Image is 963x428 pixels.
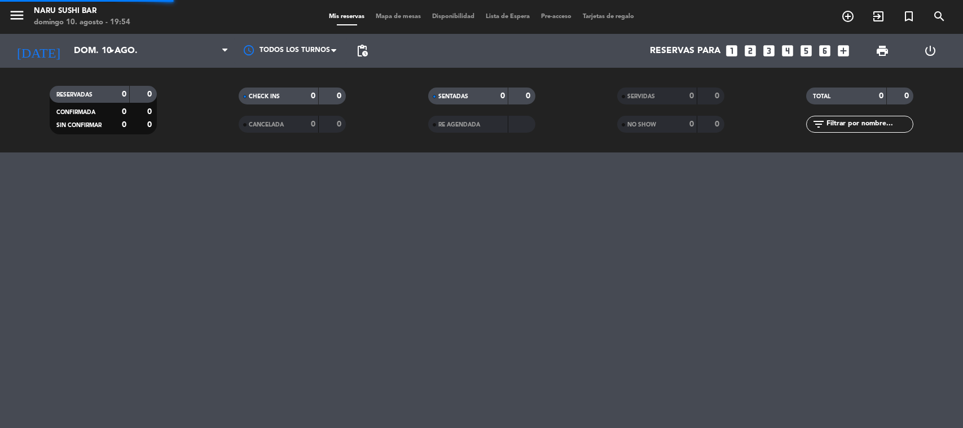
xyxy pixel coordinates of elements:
[715,92,722,100] strong: 0
[122,121,126,129] strong: 0
[627,94,655,99] span: SERVIDAS
[480,14,535,20] span: Lista de Espera
[813,94,830,99] span: TOTAL
[799,43,814,58] i: looks_5
[715,120,722,128] strong: 0
[147,121,154,129] strong: 0
[56,123,102,128] span: SIN CONFIRMAR
[8,38,68,63] i: [DATE]
[780,43,795,58] i: looks_4
[311,120,315,128] strong: 0
[8,7,25,28] button: menu
[876,44,889,58] span: print
[122,90,126,98] strong: 0
[535,14,577,20] span: Pre-acceso
[817,43,832,58] i: looks_6
[337,120,344,128] strong: 0
[122,108,126,116] strong: 0
[907,34,955,68] div: LOG OUT
[872,10,885,23] i: exit_to_app
[337,92,344,100] strong: 0
[902,10,916,23] i: turned_in_not
[105,44,118,58] i: arrow_drop_down
[743,43,758,58] i: looks_two
[836,43,851,58] i: add_box
[526,92,533,100] strong: 0
[724,43,739,58] i: looks_one
[825,118,913,130] input: Filtrar por nombre...
[841,10,855,23] i: add_circle_outline
[762,43,776,58] i: looks_3
[933,10,946,23] i: search
[689,92,694,100] strong: 0
[577,14,640,20] span: Tarjetas de regalo
[147,108,154,116] strong: 0
[426,14,480,20] span: Disponibilidad
[56,92,93,98] span: RESERVADAS
[249,94,280,99] span: CHECK INS
[323,14,370,20] span: Mis reservas
[650,46,720,56] span: Reservas para
[355,44,369,58] span: pending_actions
[627,122,656,128] span: NO SHOW
[311,92,315,100] strong: 0
[500,92,505,100] strong: 0
[438,122,480,128] span: RE AGENDADA
[34,6,130,17] div: NARU Sushi Bar
[34,17,130,28] div: domingo 10. agosto - 19:54
[147,90,154,98] strong: 0
[689,120,694,128] strong: 0
[249,122,284,128] span: CANCELADA
[924,44,937,58] i: power_settings_new
[370,14,426,20] span: Mapa de mesas
[879,92,883,100] strong: 0
[438,94,468,99] span: SENTADAS
[904,92,911,100] strong: 0
[8,7,25,24] i: menu
[812,117,825,131] i: filter_list
[56,110,95,115] span: CONFIRMADA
